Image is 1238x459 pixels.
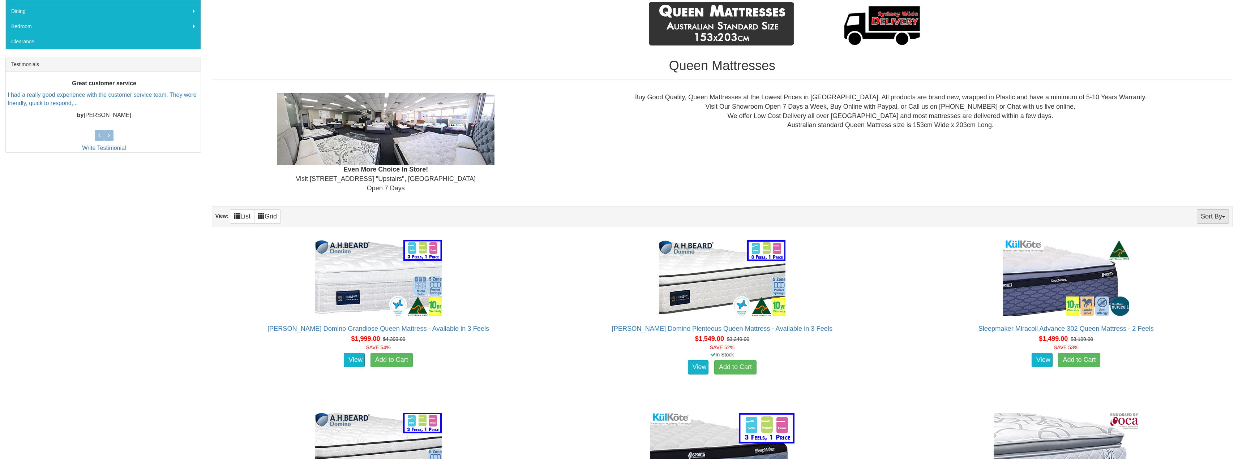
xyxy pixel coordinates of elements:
[6,57,201,72] div: Testimonials
[230,209,254,224] a: List
[554,93,1227,130] div: Buy Good Quality, Queen Mattresses at the Lowest Prices in [GEOGRAPHIC_DATA]. All products are br...
[714,360,757,374] a: Add to Cart
[370,353,413,367] a: Add to Cart
[344,353,365,367] a: View
[277,93,494,165] img: Showroom
[710,345,734,350] font: SAVE 52%
[6,19,201,34] a: Bedroom
[267,325,489,332] a: [PERSON_NAME] Domino Grandiose Queen Mattress - Available in 3 Feels
[1197,209,1229,224] button: Sort By
[351,335,380,342] span: $1,999.00
[212,59,1233,73] h1: Queen Mattresses
[727,336,749,342] del: $3,249.00
[695,335,724,342] span: $1,549.00
[657,238,787,318] img: A.H Beard Domino Plenteous Queen Mattress - Available in 3 Feels
[72,80,136,86] b: Great customer service
[688,360,709,374] a: View
[1071,336,1093,342] del: $3,199.00
[978,325,1154,332] a: Sleepmaker Miracoil Advance 302 Queen Mattress - 2 Feels
[1054,345,1078,350] font: SAVE 53%
[8,111,201,120] p: [PERSON_NAME]
[218,93,554,193] div: Visit [STREET_ADDRESS] "Upstairs", [GEOGRAPHIC_DATA] Open 7 Days
[1001,238,1131,318] img: Sleepmaker Miracoil Advance 302 Queen Mattress - 2 Feels
[82,145,126,151] a: Write Testimonial
[383,336,405,342] del: $4,399.00
[313,238,444,318] img: A.H Beard Domino Grandiose Queen Mattress - Available in 3 Feels
[6,34,201,49] a: Clearance
[215,213,228,219] strong: View:
[554,351,890,358] div: In Stock
[77,112,84,118] b: by
[343,166,428,173] b: Even More Choice In Store!
[366,345,390,350] font: SAVE 54%
[8,92,197,107] a: I had a really good experience with the customer service team. They were friendly, quick to respo...
[612,325,832,332] a: [PERSON_NAME] Domino Plenteous Queen Mattress - Available in 3 Feels
[1039,335,1068,342] span: $1,499.00
[254,209,281,224] a: Grid
[1032,353,1053,367] a: View
[6,4,201,19] a: Dining
[1058,353,1100,367] a: Add to Cart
